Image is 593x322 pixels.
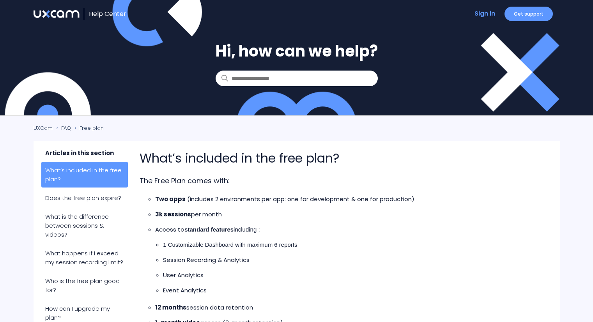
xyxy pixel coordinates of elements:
[41,272,128,298] a: Who is the free plan good for?
[54,124,73,132] li: FAQ
[89,9,126,18] a: Help Center
[504,7,553,21] a: Get support
[140,176,230,186] span: The Free Plan comes with:
[41,245,128,271] a: What happens if I exceed my session recording limit?
[163,271,540,280] p: User Analytics
[155,303,186,311] strong: 12 months
[187,195,414,203] span: (includes 2 environments per app: one for development & one for production)
[216,71,378,86] input: Search
[41,149,128,162] span: Articles in this section
[140,149,540,168] h1: What’s included in the free plan?
[155,195,186,203] strong: Two apps
[61,124,71,132] a: FAQ
[184,226,260,233] span: including :
[34,124,53,132] a: UXCam
[163,255,540,265] p: Session Recording & Analytics
[163,241,297,248] span: 1 Customizable Dashboard with maximum 6 reports
[73,124,104,132] li: Free plan
[41,208,128,243] a: What is the difference between sessions & videos?
[34,10,80,18] img: UXCam Help Center home page
[474,9,495,18] a: Sign in
[163,286,540,295] p: Event Analytics
[216,39,378,63] h1: Hi, how can we help?
[155,303,540,312] p: session data retention
[80,124,104,132] a: Free plan
[34,124,54,132] li: UXCam
[41,189,128,206] a: Does the free plan expire?
[184,226,234,233] strong: standard features
[41,162,128,188] a: What’s included in the free plan?
[155,225,540,234] p: Access to
[155,210,191,218] strong: 3k sessions
[155,210,540,219] p: per month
